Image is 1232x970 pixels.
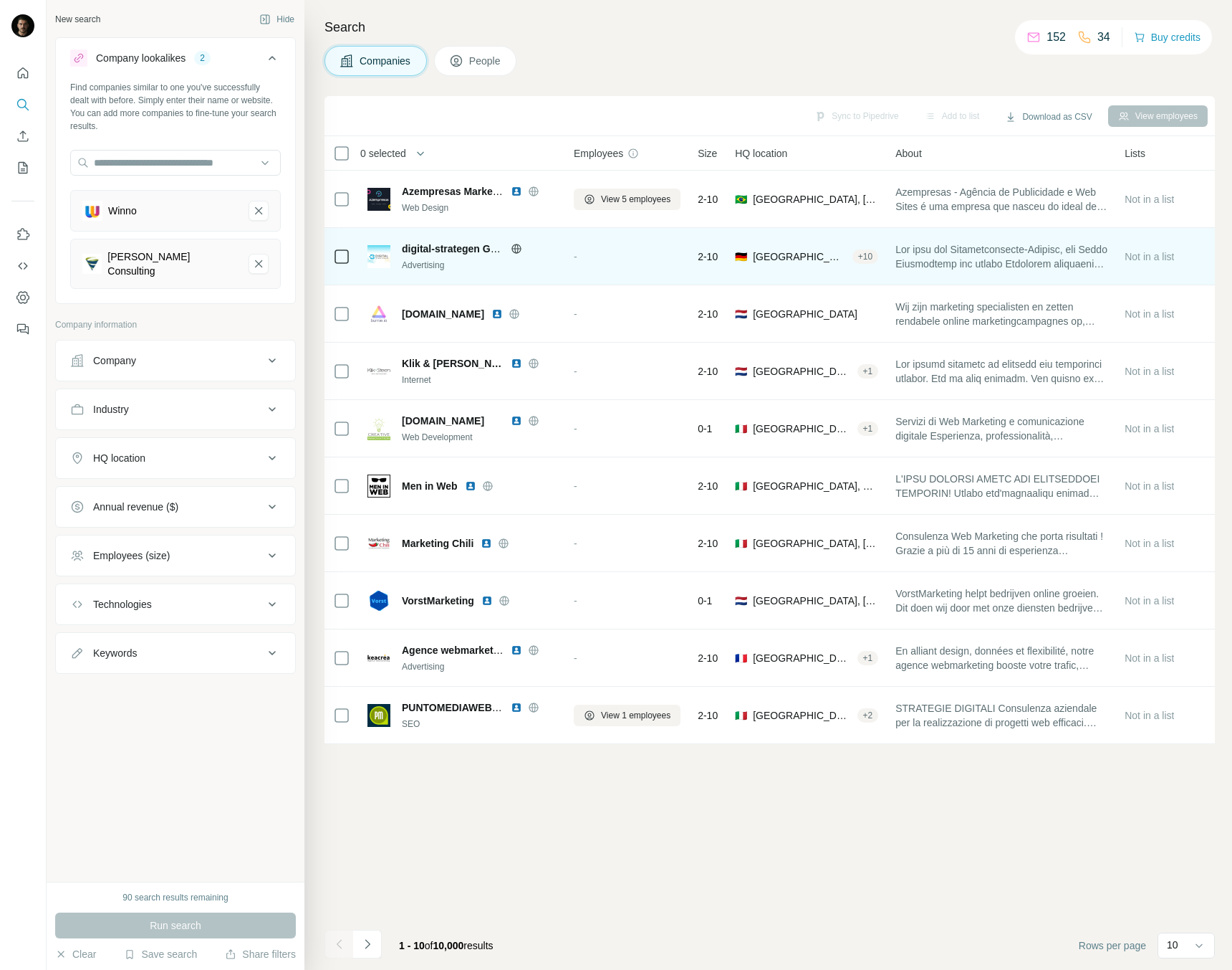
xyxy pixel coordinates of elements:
span: - [574,423,577,434]
span: Marketing Chili [402,536,473,551]
img: LinkedIn logo [511,358,522,369]
button: Quick start [11,60,34,86]
span: Not in a list [1125,652,1174,664]
button: My lists [11,155,34,181]
button: Enrich CSV [11,123,34,149]
div: [PERSON_NAME] Consulting [107,249,237,278]
span: People [469,54,502,68]
button: Dashboard [11,285,34,310]
span: STRATEGIE DIGITALI Consulenza aziendale per la realizzazione di progetti web efficaci. SOCIAL MAR... [895,701,1107,730]
span: Klik & [PERSON_NAME] [402,356,504,371]
span: - [574,366,577,377]
span: 🇧🇷 [735,192,747,206]
img: Logo of PUNTOMEDIAWEB Agenzia Web Senigallia [367,704,390,727]
h4: Search [324,17,1215,37]
button: Clear [55,947,96,961]
img: LinkedIn logo [481,595,493,607]
button: Feedback [11,316,34,342]
span: 2-10 [698,192,718,206]
span: Not in a list [1125,308,1174,320]
button: View 1 employees [574,705,680,726]
span: [GEOGRAPHIC_DATA], [GEOGRAPHIC_DATA]/[GEOGRAPHIC_DATA], [GEOGRAPHIC_DATA] [753,536,878,551]
button: Employees (size) [56,538,295,573]
span: 0-1 [698,594,712,608]
span: 0-1 [698,422,712,436]
span: Rows per page [1079,938,1146,953]
button: Use Surfe on LinkedIn [11,222,34,247]
div: Find companies similar to one you've successfully dealt with before. Simply enter their name or w... [70,81,281,133]
button: Share filters [225,947,296,961]
span: - [574,480,577,492]
img: Logo of Marketing Chili [367,532,390,555]
span: Lor ipsumd sitametc ad elitsedd eiu temporinci utlabor. Etd ma aliq enimadm. Ven quisno exe ullam... [895,357,1107,386]
img: Logo of Agence webmarketing Keacrea [367,647,390,670]
span: 🇮🇹 [735,479,747,493]
div: + 1 [857,365,879,378]
span: Azempresas - Agência de Publicidade e Web Sites é uma empresa que nasceu do ideal de fornecer sol... [895,185,1107,214]
span: Lor ipsu dol Sitametconsecte-Adipisc, eli Seddo Eiusmodtemp inc utlabo Etdolorem aliquaenim, ad m... [895,242,1107,271]
img: Logo of Men in Web [367,475,390,498]
span: - [574,538,577,549]
span: Not in a list [1125,595,1174,607]
span: digital-strategen GmbH & Co. KG [402,243,559,255]
span: Not in a list [1125,538,1174,549]
span: 2-10 [698,364,718,379]
span: Not in a list [1125,366,1174,377]
p: 34 [1097,29,1110,46]
img: LinkedIn logo [511,186,522,197]
span: VorstMarketing [402,594,474,608]
button: Annual revenue ($) [56,490,295,524]
span: Not in a list [1125,251,1174,262]
span: [GEOGRAPHIC_DATA] [753,307,857,321]
img: LinkedIn logo [481,538,492,549]
img: Winno-logo [82,201,102,221]
span: 🇮🇹 [735,536,747,551]
div: + 2 [857,709,879,722]
span: [GEOGRAPHIC_DATA], [GEOGRAPHIC_DATA], [GEOGRAPHIC_DATA] [753,422,851,436]
span: 2-10 [698,651,718,665]
img: Logo of digital-strategen GmbH & Co. KG [367,245,390,268]
span: Wij zijn marketing specialisten en zetten rendabele online marketingcampagnes op, zorgen ervoor d... [895,300,1107,328]
span: 2-10 [698,479,718,493]
span: of [425,940,433,951]
div: New search [55,13,100,26]
span: [GEOGRAPHIC_DATA], [GEOGRAPHIC_DATA] [753,192,878,206]
img: LinkedIn logo [511,415,522,427]
span: 🇮🇹 [735,422,747,436]
span: - [574,308,577,320]
span: - [574,251,577,262]
div: Annual revenue ($) [93,500,178,514]
div: Keywords [93,646,137,660]
span: - [574,652,577,664]
div: + 1 [857,422,879,435]
div: 90 search results remaining [122,891,228,904]
div: Web Design [402,201,557,214]
div: HQ location [93,451,145,465]
img: LinkedIn logo [465,480,476,492]
span: Lists [1125,146,1145,161]
img: LinkedIn logo [511,645,522,656]
span: [GEOGRAPHIC_DATA], [GEOGRAPHIC_DATA], [GEOGRAPHIC_DATA] [753,651,851,665]
span: 2-10 [698,249,718,264]
div: + 1 [857,652,879,665]
span: 🇩🇪 [735,249,747,264]
div: SEO [402,718,557,731]
div: + 10 [852,250,878,263]
span: Employees [574,146,623,161]
span: L'IPSU DOLORSI AMETC ADI ELITSEDDOEI TEMPORIN! Utlabo etd'magnaaliqu enimadmi venia Quisnostru e ... [895,472,1107,500]
div: Advertising [402,259,557,272]
button: Navigate to next page [353,930,382,959]
span: View 5 employees [601,193,670,206]
span: [GEOGRAPHIC_DATA], Roma Capitale, [GEOGRAPHIC_DATA] [753,479,878,493]
button: Company [56,343,295,378]
button: Winno-remove-button [249,201,269,221]
span: En alliant design, données et flexibilité, notre agence webmarketing booste votre trafic, augment... [895,644,1107,672]
span: [GEOGRAPHIC_DATA], [GEOGRAPHIC_DATA] [753,364,851,379]
div: Web Development [402,431,557,444]
span: PUNTOMEDIAWEB Agenzia Web [GEOGRAPHIC_DATA] [402,702,666,713]
div: Technologies [93,597,152,612]
span: results [399,940,494,951]
img: Logo of creativeinnovation.it [367,417,390,440]
span: [GEOGRAPHIC_DATA], [GEOGRAPHIC_DATA] [753,594,878,608]
button: Buy credits [1134,27,1200,47]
